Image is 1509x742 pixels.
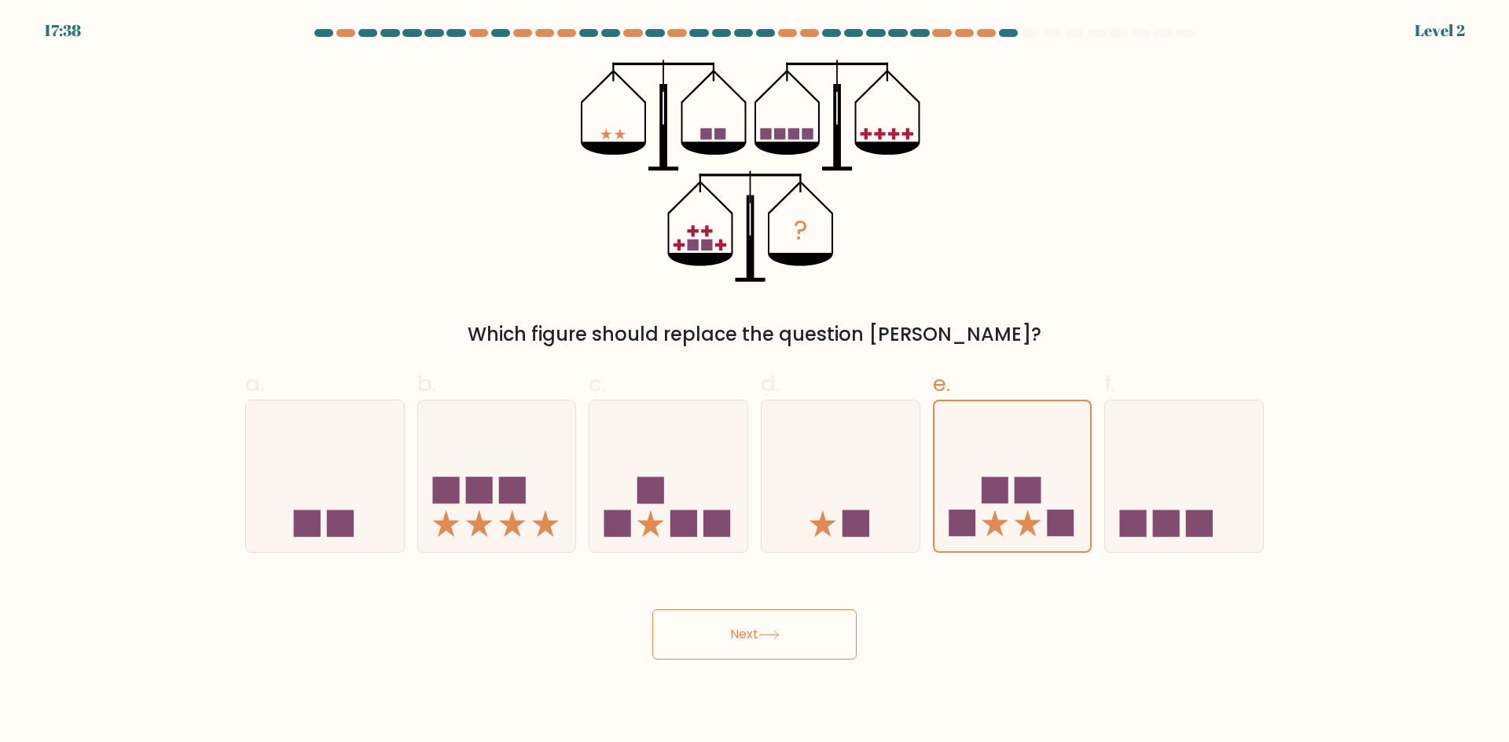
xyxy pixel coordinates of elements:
[652,609,857,660] button: Next
[1415,19,1465,42] div: Level 2
[794,212,808,249] tspan: ?
[255,320,1254,349] div: Which figure should replace the question [PERSON_NAME]?
[761,368,780,399] span: d.
[245,368,264,399] span: a.
[589,368,606,399] span: c.
[933,368,950,399] span: e.
[417,368,436,399] span: b.
[44,19,81,42] div: 17:38
[1104,368,1115,399] span: f.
